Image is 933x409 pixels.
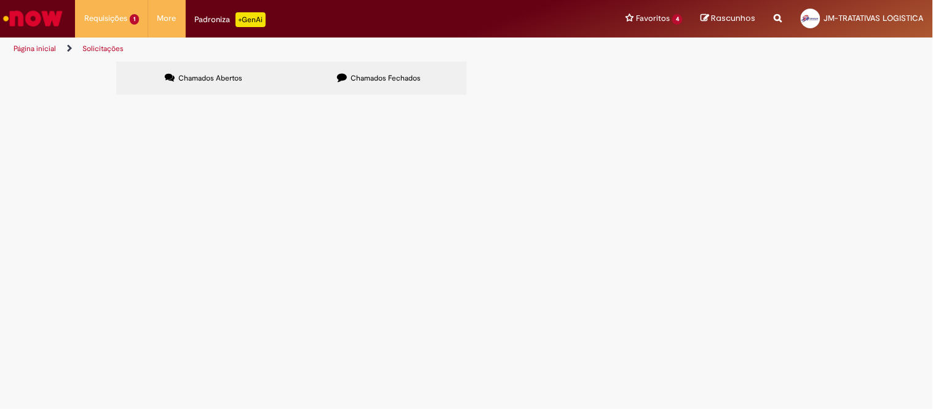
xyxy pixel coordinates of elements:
img: ServiceNow [1,6,65,31]
span: 4 [672,14,683,25]
span: Chamados Abertos [178,73,242,83]
span: Favoritos [636,12,670,25]
span: Chamados Fechados [351,73,421,83]
span: Rascunhos [712,12,756,24]
a: Solicitações [82,44,124,54]
span: JM-TRATATIVAS LOGISTICA [824,13,924,23]
a: Página inicial [14,44,56,54]
ul: Trilhas de página [9,38,613,60]
span: 1 [130,14,139,25]
div: Padroniza [195,12,266,27]
span: More [157,12,177,25]
span: Requisições [84,12,127,25]
a: Rascunhos [701,13,756,25]
p: +GenAi [236,12,266,27]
